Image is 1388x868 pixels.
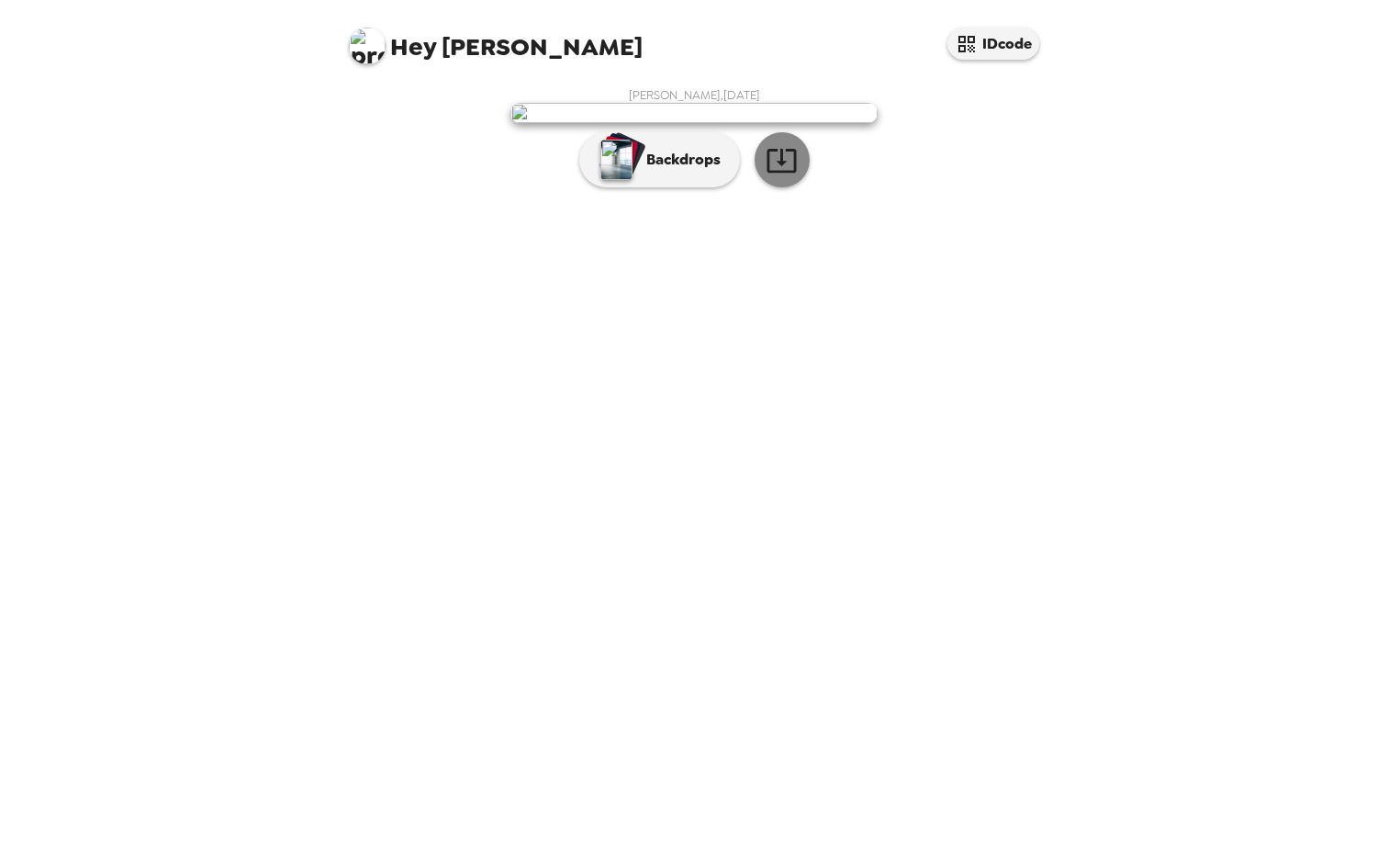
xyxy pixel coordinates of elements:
[629,87,760,103] span: [PERSON_NAME] , [DATE]
[349,28,386,64] img: profile pic
[637,149,721,171] p: Backdrops
[390,30,436,63] span: Hey
[947,28,1039,60] button: IDcode
[579,132,740,187] button: Backdrops
[510,103,878,123] img: user
[349,18,643,60] span: [PERSON_NAME]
